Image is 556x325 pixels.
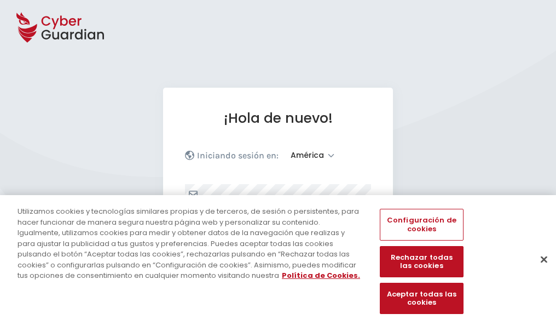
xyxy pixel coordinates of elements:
[185,110,371,127] h1: ¡Hola de nuevo!
[18,206,363,281] div: Utilizamos cookies y tecnologías similares propias y de terceros, de sesión o persistentes, para ...
[380,246,463,277] button: Rechazar todas las cookies
[197,150,279,161] p: Iniciando sesión en:
[380,283,463,314] button: Aceptar todas las cookies
[282,270,360,281] a: Más información sobre su privacidad, se abre en una nueva pestaña
[380,209,463,240] button: Configuración de cookies, Abre el cuadro de diálogo del centro de preferencias.
[532,247,556,271] button: Cerrar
